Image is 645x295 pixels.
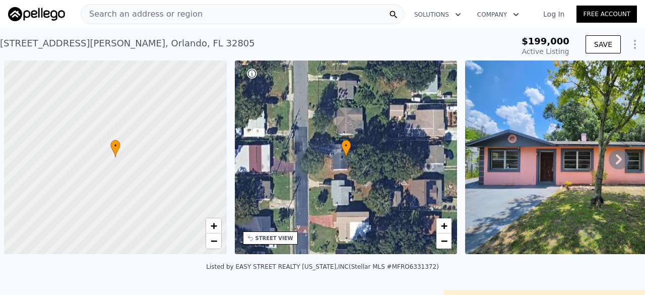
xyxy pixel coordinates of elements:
[210,219,217,232] span: +
[341,141,351,150] span: •
[110,140,120,157] div: •
[255,234,293,242] div: STREET VIEW
[436,218,451,233] a: Zoom in
[625,34,645,54] button: Show Options
[469,6,527,24] button: Company
[441,234,447,247] span: −
[522,47,569,55] span: Active Listing
[110,141,120,150] span: •
[341,140,351,157] div: •
[531,9,576,19] a: Log In
[81,8,203,20] span: Search an address or region
[206,218,221,233] a: Zoom in
[586,35,621,53] button: SAVE
[406,6,469,24] button: Solutions
[441,219,447,232] span: +
[206,233,221,249] a: Zoom out
[8,7,65,21] img: Pellego
[436,233,451,249] a: Zoom out
[522,36,569,46] span: $199,000
[206,263,439,270] div: Listed by EASY STREET REALTY [US_STATE],INC (Stellar MLS #MFRO6331372)
[210,234,217,247] span: −
[576,6,637,23] a: Free Account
